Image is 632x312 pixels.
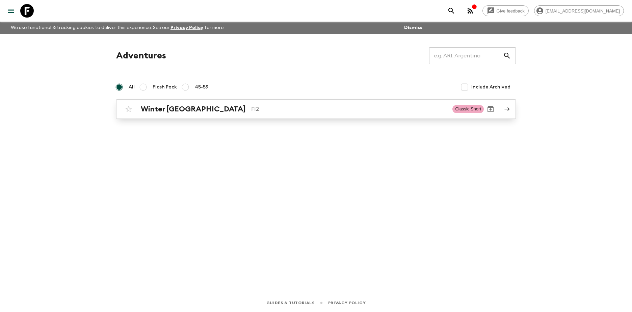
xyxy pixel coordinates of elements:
button: menu [4,4,18,18]
span: Include Archived [471,84,510,90]
span: All [129,84,135,90]
button: Archive [484,102,497,116]
h1: Adventures [116,49,166,62]
p: We use functional & tracking cookies to deliver this experience. See our for more. [8,22,227,34]
a: Give feedback [482,5,529,16]
h2: Winter [GEOGRAPHIC_DATA] [141,105,246,113]
button: search adventures [445,4,458,18]
a: Guides & Tutorials [266,299,315,307]
span: [EMAIL_ADDRESS][DOMAIN_NAME] [542,8,624,14]
input: e.g. AR1, Argentina [429,46,503,65]
span: Flash Pack [153,84,177,90]
span: Classic Short [452,105,484,113]
a: Winter [GEOGRAPHIC_DATA]FI2Classic ShortArchive [116,99,516,119]
span: 45-59 [195,84,209,90]
div: [EMAIL_ADDRESS][DOMAIN_NAME] [534,5,624,16]
a: Privacy Policy [170,25,203,30]
p: FI2 [251,105,447,113]
a: Privacy Policy [328,299,366,307]
button: Dismiss [402,23,424,32]
span: Give feedback [493,8,528,14]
